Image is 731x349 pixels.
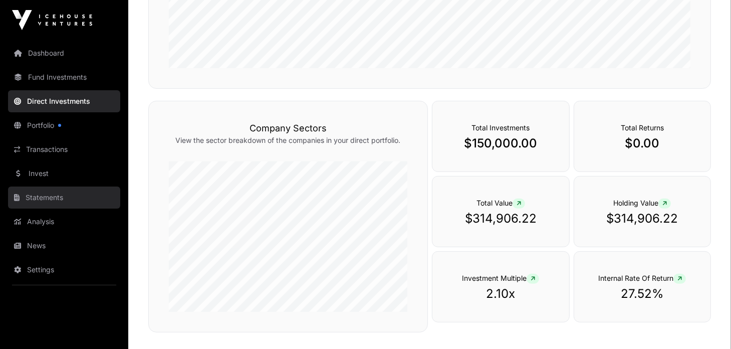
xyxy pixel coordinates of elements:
span: Internal Rate Of Return [598,274,686,282]
span: Total Value [476,199,525,207]
a: Invest [8,162,120,185]
a: Statements [8,187,120,209]
span: Total Investments [471,123,530,132]
a: Analysis [8,211,120,233]
a: News [8,235,120,257]
a: Fund Investments [8,66,120,88]
h3: Company Sectors [169,121,407,135]
p: $314,906.22 [594,211,691,227]
span: Total Returns [621,123,664,132]
p: $314,906.22 [452,211,549,227]
span: Investment Multiple [462,274,539,282]
a: Portfolio [8,114,120,136]
a: Dashboard [8,42,120,64]
a: Settings [8,259,120,281]
a: Transactions [8,138,120,160]
iframe: Chat Widget [681,301,731,349]
p: 2.10x [452,286,549,302]
img: Icehouse Ventures Logo [12,10,92,30]
p: $150,000.00 [452,135,549,151]
a: Direct Investments [8,90,120,112]
span: Holding Value [613,199,671,207]
p: 27.52% [594,286,691,302]
p: $0.00 [594,135,691,151]
p: View the sector breakdown of the companies in your direct portfolio. [169,135,407,145]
